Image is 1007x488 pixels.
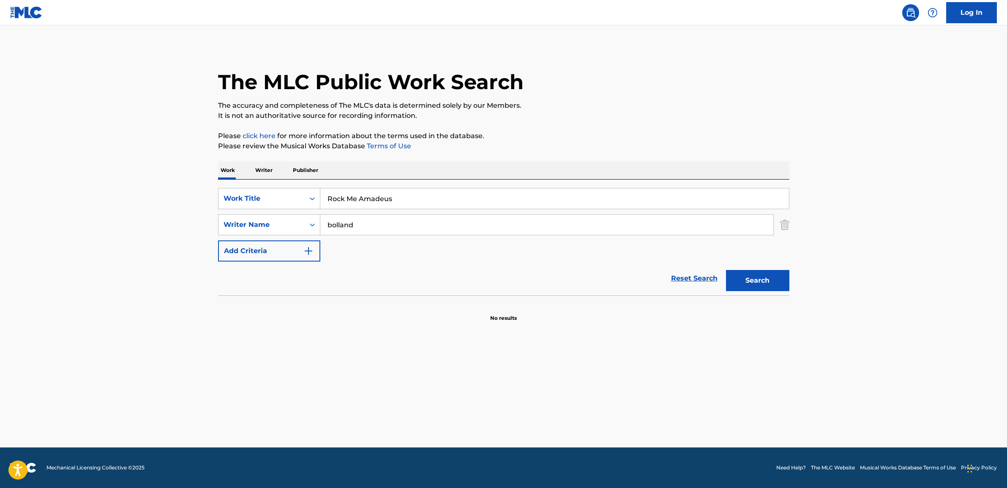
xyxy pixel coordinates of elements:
[780,214,789,235] img: Delete Criterion
[303,246,314,256] img: 9d2ae6d4665cec9f34b9.svg
[218,240,320,262] button: Add Criteria
[365,142,411,150] a: Terms of Use
[224,194,300,204] div: Work Title
[860,464,956,472] a: Musical Works Database Terms of Use
[902,4,919,21] a: Public Search
[224,220,300,230] div: Writer Name
[218,141,789,151] p: Please review the Musical Works Database
[218,131,789,141] p: Please for more information about the terms used in the database.
[776,464,806,472] a: Need Help?
[906,8,916,18] img: search
[490,304,517,322] p: No results
[965,447,1007,488] iframe: Chat Widget
[10,463,36,473] img: logo
[218,69,524,95] h1: The MLC Public Work Search
[928,8,938,18] img: help
[946,2,997,23] a: Log In
[218,188,789,295] form: Search Form
[218,111,789,121] p: It is not an authoritative source for recording information.
[46,464,145,472] span: Mechanical Licensing Collective © 2025
[243,132,276,140] a: click here
[667,269,722,288] a: Reset Search
[253,161,275,179] p: Writer
[924,4,941,21] div: Help
[811,464,855,472] a: The MLC Website
[967,456,972,481] div: Drag
[10,6,43,19] img: MLC Logo
[726,270,789,291] button: Search
[218,161,237,179] p: Work
[218,101,789,111] p: The accuracy and completeness of The MLC's data is determined solely by our Members.
[290,161,321,179] p: Publisher
[961,464,997,472] a: Privacy Policy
